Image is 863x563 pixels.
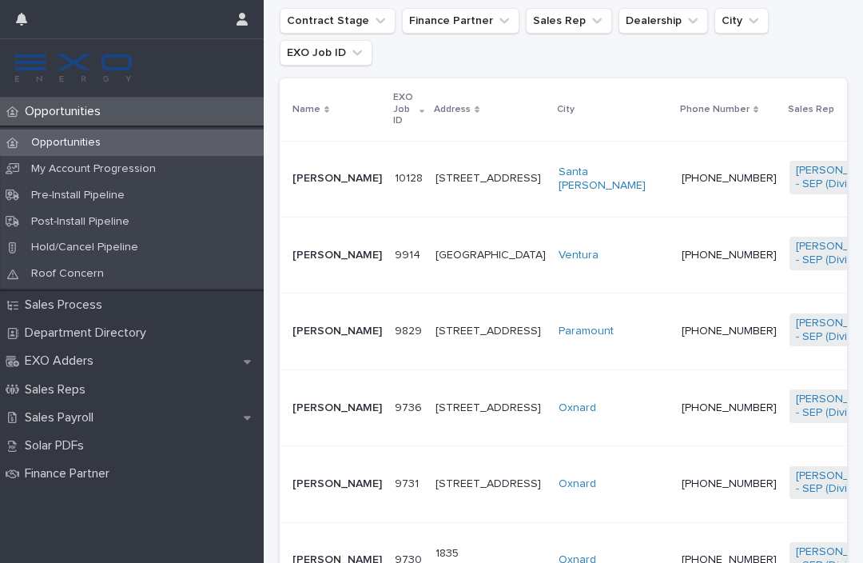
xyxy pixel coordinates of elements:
p: [PERSON_NAME] [292,172,382,186]
a: Santa [PERSON_NAME] [559,166,669,193]
button: EXO Job ID [280,40,372,66]
p: [PERSON_NAME] [292,401,382,415]
p: [STREET_ADDRESS] [435,477,546,491]
p: 9914 [395,246,424,262]
p: [PERSON_NAME] [292,325,382,338]
p: [STREET_ADDRESS] [435,325,546,338]
p: Solar PDFs [18,438,97,453]
p: Hold/Cancel Pipeline [18,241,151,254]
button: Finance Partner [402,8,519,34]
p: Sales Payroll [18,410,106,425]
button: Sales Rep [526,8,612,34]
a: Ventura [559,249,599,262]
p: Post-Install Pipeline [18,215,142,229]
p: EXO Adders [18,353,106,369]
p: [PERSON_NAME] [292,249,382,262]
p: EXO Job ID [393,89,416,130]
a: [PHONE_NUMBER] [682,478,777,489]
p: 9829 [395,321,425,338]
p: Pre-Install Pipeline [18,189,137,202]
p: Name [292,101,320,118]
img: FKS5r6ZBThi8E5hshIGi [13,52,134,84]
p: Phone Number [680,101,750,118]
button: Dealership [618,8,708,34]
a: [PHONE_NUMBER] [682,402,777,413]
p: Opportunities [18,136,113,150]
button: City [714,8,769,34]
p: City [557,101,575,118]
p: [STREET_ADDRESS] [435,172,546,186]
p: Finance Partner [18,466,122,481]
p: Sales Rep [788,101,834,118]
p: Sales Reps [18,382,98,397]
a: [PHONE_NUMBER] [682,173,777,184]
p: Department Directory [18,325,159,341]
p: 9736 [395,398,425,415]
p: Address [434,101,471,118]
p: [STREET_ADDRESS] [435,401,546,415]
p: Roof Concern [18,267,117,281]
a: Paramount [559,325,614,338]
p: [GEOGRAPHIC_DATA] [435,249,546,262]
p: 9731 [395,474,422,491]
p: Sales Process [18,297,115,313]
p: My Account Progression [18,162,169,176]
a: Oxnard [559,477,596,491]
a: [PHONE_NUMBER] [682,325,777,337]
p: Opportunities [18,104,113,119]
a: Oxnard [559,401,596,415]
a: [PHONE_NUMBER] [682,250,777,261]
button: Contract Stage [280,8,396,34]
p: [PERSON_NAME] [292,477,382,491]
p: 10128 [395,169,426,186]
